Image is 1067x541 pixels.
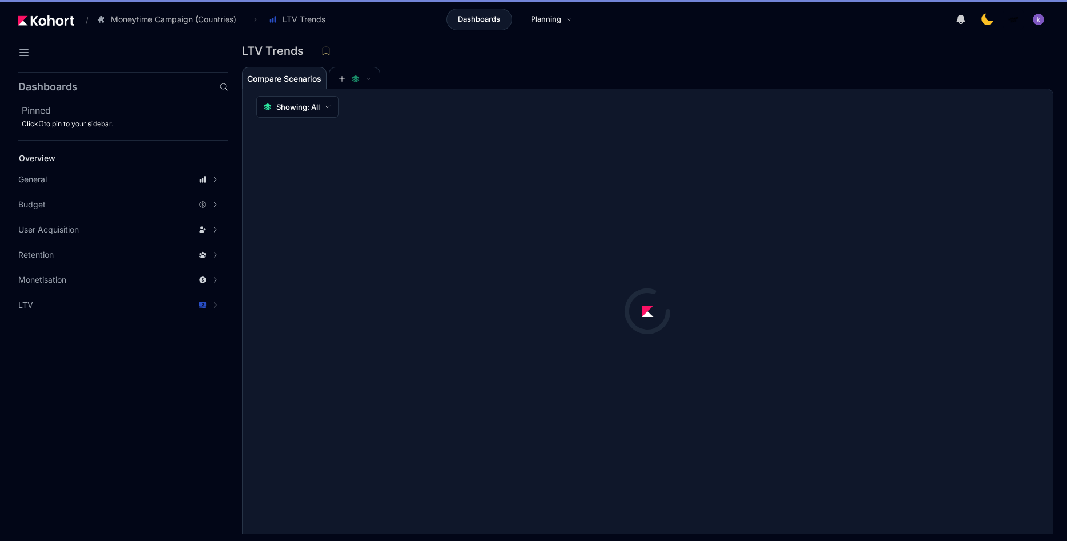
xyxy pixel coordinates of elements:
[458,14,500,25] span: Dashboards
[242,45,311,57] h3: LTV Trends
[283,14,325,25] span: LTV Trends
[18,15,74,26] img: Kohort logo
[18,82,78,92] h2: Dashboards
[531,14,561,25] span: Planning
[18,224,79,235] span: User Acquisition
[22,103,228,117] h2: Pinned
[252,15,259,24] span: ›
[15,150,209,167] a: Overview
[276,101,320,113] span: Showing: All
[91,10,248,29] button: Moneytime Campaign (Countries)
[18,299,33,311] span: LTV
[111,14,236,25] span: Moneytime Campaign (Countries)
[18,274,66,286] span: Monetisation
[18,174,47,185] span: General
[263,10,337,29] button: LTV Trends
[519,9,585,30] a: Planning
[256,96,339,118] button: Showing: All
[22,119,228,129] div: Click to pin to your sidebar.
[76,14,88,26] span: /
[1008,14,1019,25] img: logo_MoneyTimeLogo_1_20250619094856634230.png
[18,199,46,210] span: Budget
[247,75,321,83] span: Compare Scenarios
[19,153,55,163] span: Overview
[18,249,54,261] span: Retention
[446,9,512,30] a: Dashboards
